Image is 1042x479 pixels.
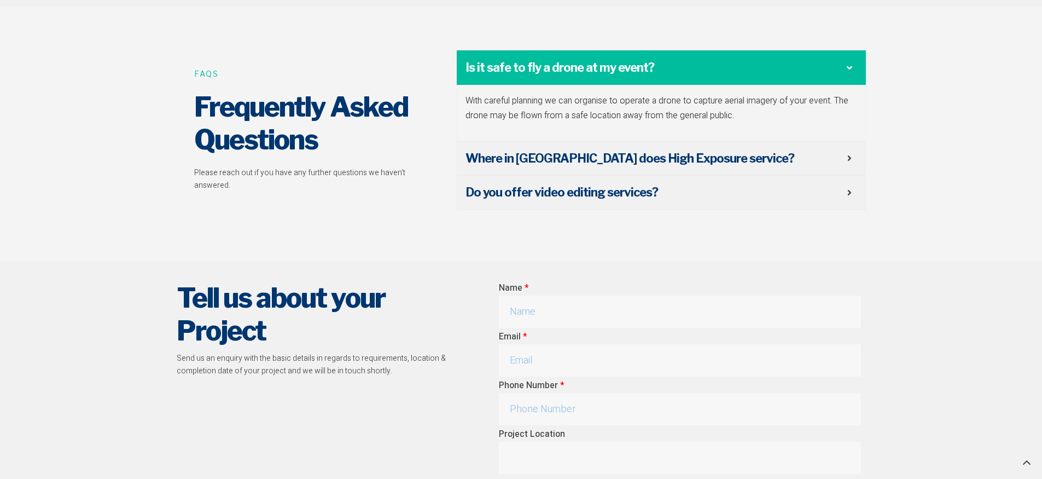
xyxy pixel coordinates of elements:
span: Where in [GEOGRAPHIC_DATA] does High Exposure service? [465,150,847,167]
p: With careful planning we can organise to operate a drone to capture aerial imagery of your event.... [465,94,857,123]
label: Project Location [499,428,565,442]
label: Email [499,330,527,344]
input: Only numbers and phone characters (#, -, *, etc) are accepted. [499,393,861,425]
h6: FAQs [194,68,428,79]
h2: Tell us about your Project [177,281,456,347]
label: Name [499,281,528,296]
input: Email [499,344,861,377]
input: Name [499,296,861,328]
label: Phone Number [499,379,564,393]
span: Is it safe to fly a drone at my event? [465,59,847,76]
h2: Frequently Asked Questions [194,90,428,156]
p: Please reach out if you have any further questions we haven’t answered. [194,167,428,192]
p: Send us an enquiry with the basic details in regards to requirements, location & completion date ... [177,353,456,377]
span: Do you offer video editing services? [465,184,847,201]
